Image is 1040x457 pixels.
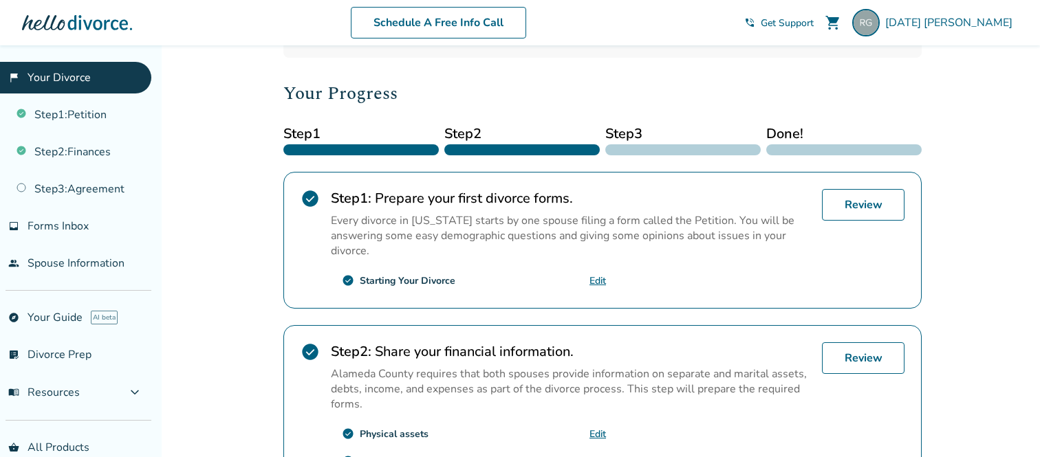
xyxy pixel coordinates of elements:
[331,189,371,208] strong: Step 1 :
[822,189,904,221] a: Review
[331,342,811,361] h2: Share your financial information.
[360,274,455,287] div: Starting Your Divorce
[605,124,761,144] span: Step 3
[331,213,811,258] p: Every divorce in [US_STATE] starts by one spouse filing a form called the Petition. You will be a...
[301,189,320,208] span: check_circle
[8,385,80,400] span: Resources
[971,391,1040,457] iframe: Chat Widget
[342,274,354,287] span: check_circle
[8,442,19,453] span: shopping_basket
[283,80,922,107] h2: Your Progress
[8,258,19,269] span: people
[8,387,19,398] span: menu_book
[8,72,19,83] span: flag_2
[444,124,600,144] span: Step 2
[825,14,841,31] span: shopping_cart
[28,219,89,234] span: Forms Inbox
[331,189,811,208] h2: Prepare your first divorce forms.
[885,15,1018,30] span: [DATE] [PERSON_NAME]
[127,384,143,401] span: expand_more
[360,427,429,441] div: Physical assets
[8,349,19,360] span: list_alt_check
[283,124,439,144] span: Step 1
[822,342,904,374] a: Review
[351,7,526,38] a: Schedule A Free Info Call
[761,16,814,30] span: Get Support
[852,9,880,36] img: raja.gangopadhya@gmail.com
[8,312,19,323] span: explore
[91,311,118,324] span: AI beta
[8,221,19,232] span: inbox
[589,427,606,441] a: Edit
[342,427,354,440] span: check_circle
[301,342,320,361] span: check_circle
[331,366,811,412] p: Alameda County requires that both spouses provide information on separate and marital assets, deb...
[744,16,814,30] a: phone_in_talkGet Support
[766,124,922,144] span: Done!
[744,17,755,28] span: phone_in_talk
[331,342,371,361] strong: Step 2 :
[589,274,606,287] a: Edit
